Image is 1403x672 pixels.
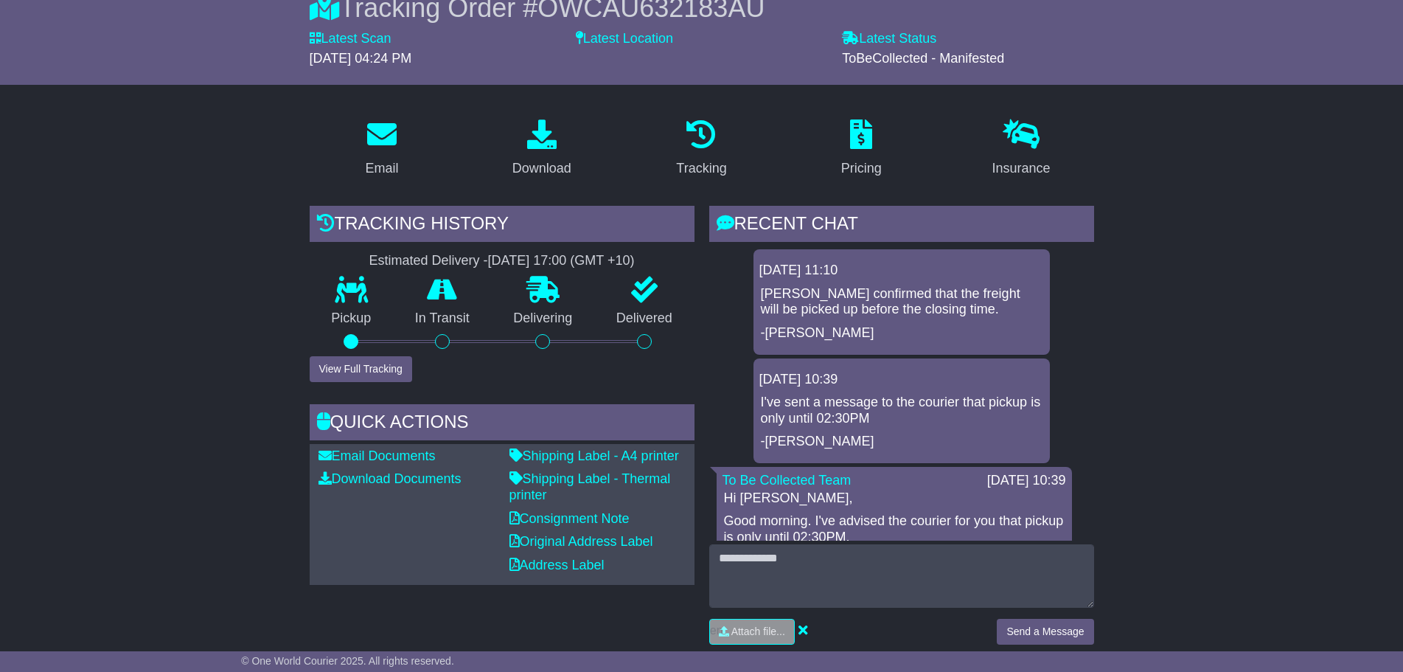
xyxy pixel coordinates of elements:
[761,434,1042,450] p: -[PERSON_NAME]
[723,473,852,488] a: To Be Collected Team
[724,513,1065,545] p: Good morning. I've advised the courier for you that pickup is only until 02:30PM.
[983,114,1060,184] a: Insurance
[310,31,391,47] label: Latest Scan
[492,311,595,327] p: Delivering
[241,655,454,667] span: © One World Courier 2025. All rights reserved.
[841,159,882,179] div: Pricing
[761,286,1042,318] p: [PERSON_NAME] confirmed that the freight will be picked up before the closing time.
[355,114,408,184] a: Email
[987,473,1066,489] div: [DATE] 10:39
[992,159,1051,179] div: Insurance
[842,31,936,47] label: Latest Status
[576,31,673,47] label: Latest Location
[393,311,492,327] p: In Transit
[666,114,736,184] a: Tracking
[310,404,694,444] div: Quick Actions
[759,372,1044,388] div: [DATE] 10:39
[997,619,1093,645] button: Send a Message
[761,395,1042,426] p: I've sent a message to the courier that pickup is only until 02:30PM
[594,311,694,327] p: Delivered
[365,159,398,179] div: Email
[509,558,605,572] a: Address Label
[832,114,891,184] a: Pricing
[676,159,726,179] div: Tracking
[318,471,462,486] a: Download Documents
[761,325,1042,342] p: -[PERSON_NAME]
[310,253,694,269] div: Estimated Delivery -
[509,448,679,463] a: Shipping Label - A4 printer
[318,448,436,463] a: Email Documents
[509,534,653,549] a: Original Address Label
[310,356,412,382] button: View Full Tracking
[310,206,694,246] div: Tracking history
[724,491,1065,507] p: Hi [PERSON_NAME],
[310,51,412,66] span: [DATE] 04:24 PM
[512,159,571,179] div: Download
[842,51,1004,66] span: ToBeCollected - Manifested
[503,114,581,184] a: Download
[509,511,630,526] a: Consignment Note
[509,471,671,502] a: Shipping Label - Thermal printer
[709,206,1094,246] div: RECENT CHAT
[488,253,635,269] div: [DATE] 17:00 (GMT +10)
[759,263,1044,279] div: [DATE] 11:10
[310,311,394,327] p: Pickup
